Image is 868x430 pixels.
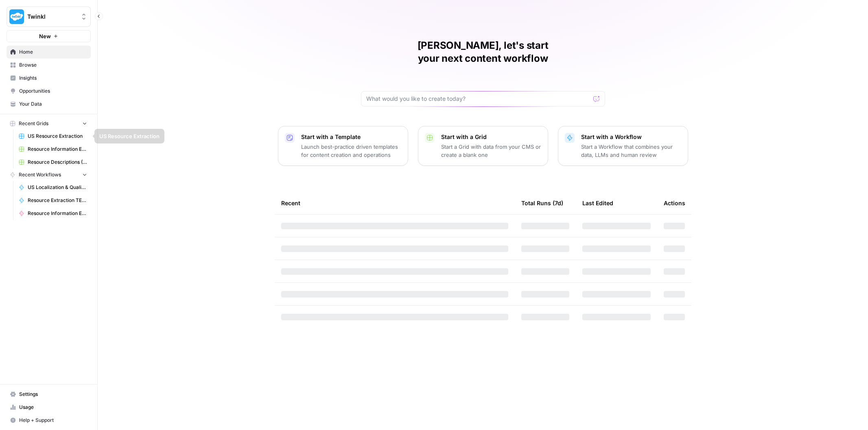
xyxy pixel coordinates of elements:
[418,126,548,166] button: Start with a GridStart a Grid with data from your CMS or create a blank one
[7,72,91,85] a: Insights
[581,143,681,159] p: Start a Workflow that combines your data, LLMs and human review
[27,13,77,21] span: Twinkl
[664,192,685,214] div: Actions
[7,401,91,414] a: Usage
[558,126,688,166] button: Start with a WorkflowStart a Workflow that combines your data, LLMs and human review
[366,95,590,103] input: What would you like to create today?
[582,192,613,214] div: Last Edited
[7,98,91,111] a: Your Data
[28,210,87,217] span: Resource Information Extraction
[7,117,91,130] button: Recent Grids
[15,181,91,194] a: US Localization & Quality Check
[521,192,563,214] div: Total Runs (7d)
[441,133,541,141] p: Start with a Grid
[19,61,87,69] span: Browse
[19,404,87,411] span: Usage
[581,133,681,141] p: Start with a Workflow
[15,130,91,143] a: US Resource Extraction
[15,194,91,207] a: Resource Extraction TEST
[7,30,91,42] button: New
[7,59,91,72] a: Browse
[19,171,61,178] span: Recent Workflows
[441,143,541,159] p: Start a Grid with data from your CMS or create a blank one
[301,133,401,141] p: Start with a Template
[19,48,87,56] span: Home
[7,46,91,59] a: Home
[301,143,401,159] p: Launch best-practice driven templates for content creation and operations
[281,192,508,214] div: Recent
[9,9,24,24] img: Twinkl Logo
[28,159,87,166] span: Resource Descriptions (+Flair)
[28,146,87,153] span: Resource Information Extraction Grid (1)
[7,7,91,27] button: Workspace: Twinkl
[361,39,605,65] h1: [PERSON_NAME], let's start your next content workflow
[39,32,51,40] span: New
[15,143,91,156] a: Resource Information Extraction Grid (1)
[7,414,91,427] button: Help + Support
[19,120,48,127] span: Recent Grids
[19,74,87,82] span: Insights
[28,132,87,140] span: US Resource Extraction
[15,156,91,169] a: Resource Descriptions (+Flair)
[19,391,87,398] span: Settings
[28,197,87,204] span: Resource Extraction TEST
[19,417,87,424] span: Help + Support
[7,85,91,98] a: Opportunities
[28,184,87,191] span: US Localization & Quality Check
[19,100,87,108] span: Your Data
[7,388,91,401] a: Settings
[7,169,91,181] button: Recent Workflows
[278,126,408,166] button: Start with a TemplateLaunch best-practice driven templates for content creation and operations
[19,87,87,95] span: Opportunities
[15,207,91,220] a: Resource Information Extraction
